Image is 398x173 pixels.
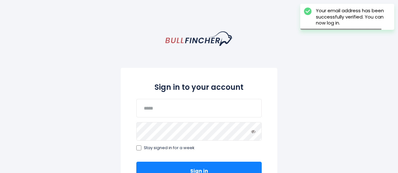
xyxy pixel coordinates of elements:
h2: Sign in to your account [136,82,262,93]
span: Stay signed in for a week [144,145,195,151]
a: homepage [165,31,233,46]
input: Stay signed in for a week [136,145,141,150]
div: Your email address has been successfully verified. You can now log in. [316,8,390,26]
